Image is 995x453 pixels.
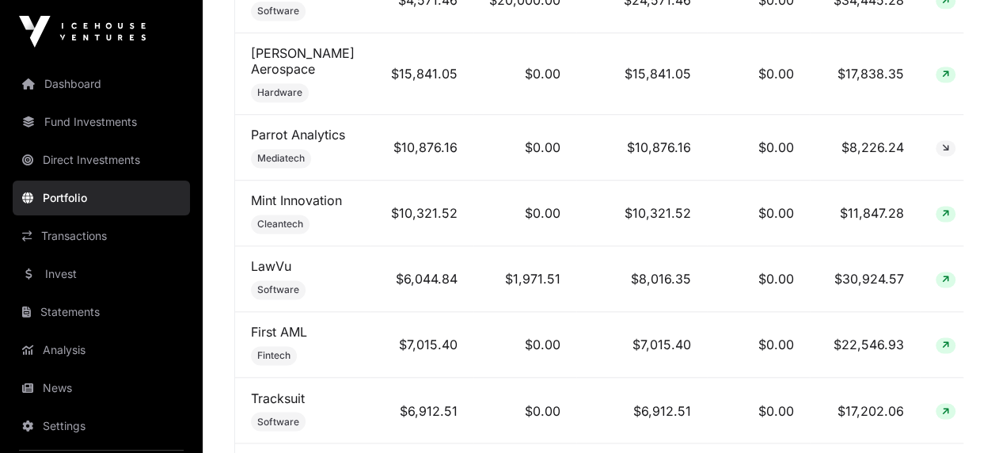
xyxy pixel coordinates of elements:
td: $8,016.35 [576,246,707,312]
td: $15,841.05 [370,33,473,115]
td: $6,912.51 [576,378,707,443]
a: Transactions [13,219,190,253]
td: $0.00 [707,378,810,443]
a: News [13,371,190,405]
a: Mint Innovation [251,192,342,208]
a: Dashboard [13,67,190,101]
span: Hardware [257,86,302,99]
td: $0.00 [707,246,810,312]
td: $0.00 [473,312,576,378]
a: [PERSON_NAME] Aerospace [251,45,355,77]
td: $0.00 [707,181,810,246]
td: $6,044.84 [370,246,473,312]
td: $10,321.52 [370,181,473,246]
img: Icehouse Ventures Logo [19,16,146,48]
td: $7,015.40 [370,312,473,378]
td: $11,847.28 [810,181,920,246]
a: Statements [13,295,190,329]
td: $0.00 [473,181,576,246]
td: $6,912.51 [370,378,473,443]
a: Direct Investments [13,143,190,177]
a: First AML [251,324,307,340]
td: $22,546.93 [810,312,920,378]
td: $0.00 [473,33,576,115]
a: Parrot Analytics [251,127,345,143]
a: LawVu [251,258,291,274]
span: Mediatech [257,152,305,165]
span: Cleantech [257,218,303,230]
td: $0.00 [707,33,810,115]
span: Software [257,5,299,17]
td: $10,321.52 [576,181,707,246]
a: Tracksuit [251,390,305,405]
span: Fintech [257,349,291,362]
a: Invest [13,257,190,291]
iframe: Chat Widget [916,377,995,453]
td: $0.00 [707,312,810,378]
td: $0.00 [473,378,576,443]
td: $30,924.57 [810,246,920,312]
td: $0.00 [707,115,810,181]
td: $7,015.40 [576,312,707,378]
td: $10,876.16 [576,115,707,181]
span: Software [257,284,299,296]
a: Analysis [13,333,190,367]
td: $0.00 [473,115,576,181]
a: Portfolio [13,181,190,215]
td: $10,876.16 [370,115,473,181]
td: $8,226.24 [810,115,920,181]
a: Settings [13,409,190,443]
td: $17,838.35 [810,33,920,115]
span: Software [257,415,299,428]
a: Fund Investments [13,105,190,139]
td: $15,841.05 [576,33,707,115]
td: $1,971.51 [473,246,576,312]
td: $17,202.06 [810,378,920,443]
